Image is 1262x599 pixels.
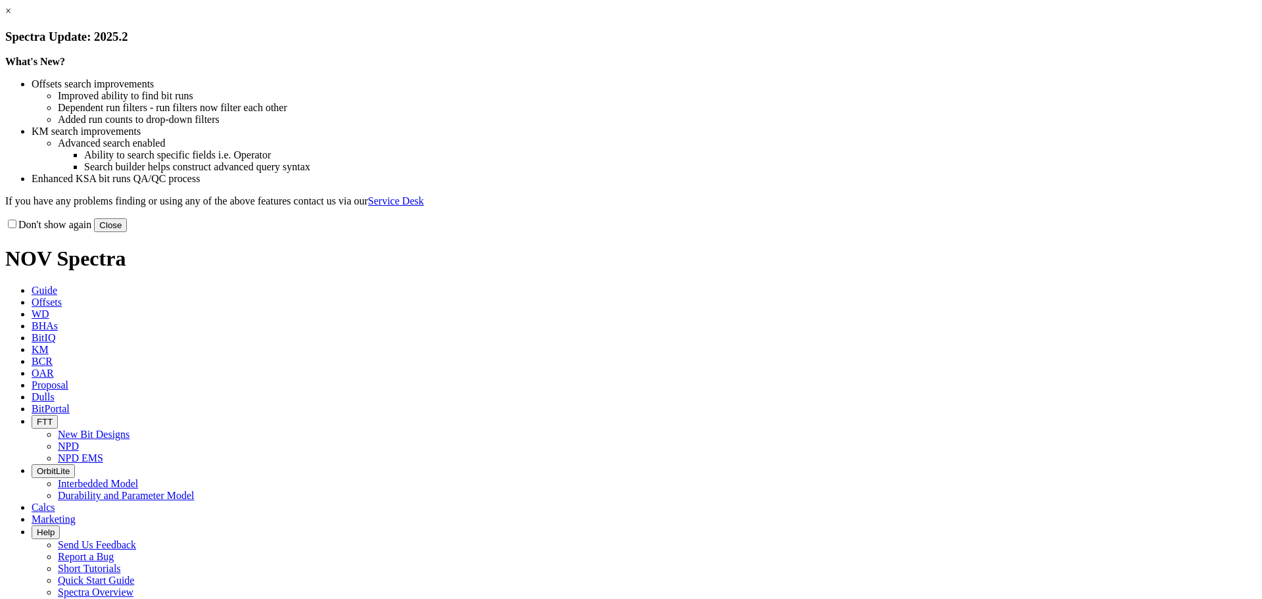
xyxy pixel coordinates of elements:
[58,490,195,501] a: Durability and Parameter Model
[32,344,49,355] span: KM
[32,356,53,367] span: BCR
[58,137,1257,149] li: Advanced search enabled
[32,379,68,391] span: Proposal
[5,247,1257,271] h1: NOV Spectra
[58,429,129,440] a: New Bit Designs
[58,441,79,452] a: NPD
[8,220,16,228] input: Don't show again
[37,417,53,427] span: FTT
[58,563,121,574] a: Short Tutorials
[58,114,1257,126] li: Added run counts to drop-down filters
[32,173,1257,185] li: Enhanced KSA bit runs QA/QC process
[94,218,127,232] button: Close
[32,320,58,331] span: BHAs
[32,332,55,343] span: BitIQ
[37,527,55,537] span: Help
[32,391,55,402] span: Dulls
[58,539,136,550] a: Send Us Feedback
[32,297,62,308] span: Offsets
[58,102,1257,114] li: Dependent run filters - run filters now filter each other
[37,466,70,476] span: OrbitLite
[58,587,133,598] a: Spectra Overview
[5,56,65,67] strong: What's New?
[58,452,103,464] a: NPD EMS
[84,149,1257,161] li: Ability to search specific fields i.e. Operator
[5,195,1257,207] p: If you have any problems finding or using any of the above features contact us via our
[32,502,55,513] span: Calcs
[5,30,1257,44] h3: Spectra Update: 2025.2
[32,308,49,320] span: WD
[32,126,1257,137] li: KM search improvements
[58,478,138,489] a: Interbedded Model
[5,219,91,230] label: Don't show again
[32,78,1257,90] li: Offsets search improvements
[32,514,76,525] span: Marketing
[368,195,424,206] a: Service Desk
[5,5,11,16] a: ×
[32,285,57,296] span: Guide
[58,575,134,586] a: Quick Start Guide
[58,551,114,562] a: Report a Bug
[58,90,1257,102] li: Improved ability to find bit runs
[84,161,1257,173] li: Search builder helps construct advanced query syntax
[32,368,54,379] span: OAR
[32,403,70,414] span: BitPortal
